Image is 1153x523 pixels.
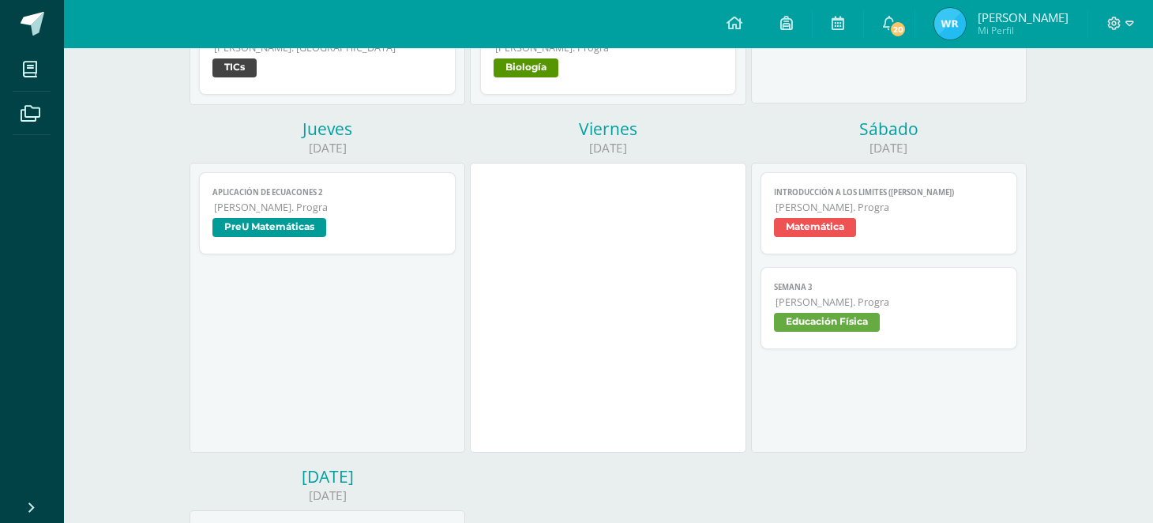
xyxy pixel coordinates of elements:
div: [DATE] [190,487,465,504]
div: [DATE] [751,140,1027,156]
span: Educación Física [774,313,880,332]
span: [PERSON_NAME]. Progra [776,295,1004,309]
span: [PERSON_NAME] [978,9,1068,25]
span: [PERSON_NAME]. Progra [495,41,723,55]
div: Viernes [470,118,746,140]
div: [DATE] [470,140,746,156]
div: [DATE] [190,465,465,487]
div: Sábado [751,118,1027,140]
span: [PERSON_NAME]. Progra [776,201,1004,214]
a: Aplicación de ecuacones 2[PERSON_NAME]. PrograPreU Matemáticas [199,172,456,254]
span: Mi Perfil [978,24,1068,37]
span: [PERSON_NAME]. Progra [214,201,442,214]
div: [DATE] [190,140,465,156]
span: [PERSON_NAME]. [GEOGRAPHIC_DATA] [214,41,442,55]
span: Matemática [774,218,856,237]
span: Biología [494,58,558,77]
span: 20 [889,21,907,38]
span: PreU Matemáticas [212,218,326,237]
span: TICs [212,58,257,77]
a: T2- Genética Mendeliana y sus aplicaciones[PERSON_NAME]. PrograBiología [480,13,737,95]
span: Introducción a los limites ([PERSON_NAME]) [774,187,1004,198]
a: Introducción a los limites ([PERSON_NAME])[PERSON_NAME]. PrograMatemática [761,172,1017,254]
span: Aplicación de ecuacones 2 [212,187,442,198]
a: Semana 3[PERSON_NAME]. PrograEducación Física [761,267,1017,349]
div: Jueves [190,118,465,140]
span: Semana 3 [774,282,1004,292]
a: Proporción y escala[PERSON_NAME]. [GEOGRAPHIC_DATA]TICs [199,13,456,95]
img: ce909746c883927103f96163b1a5e61c.png [934,8,966,40]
